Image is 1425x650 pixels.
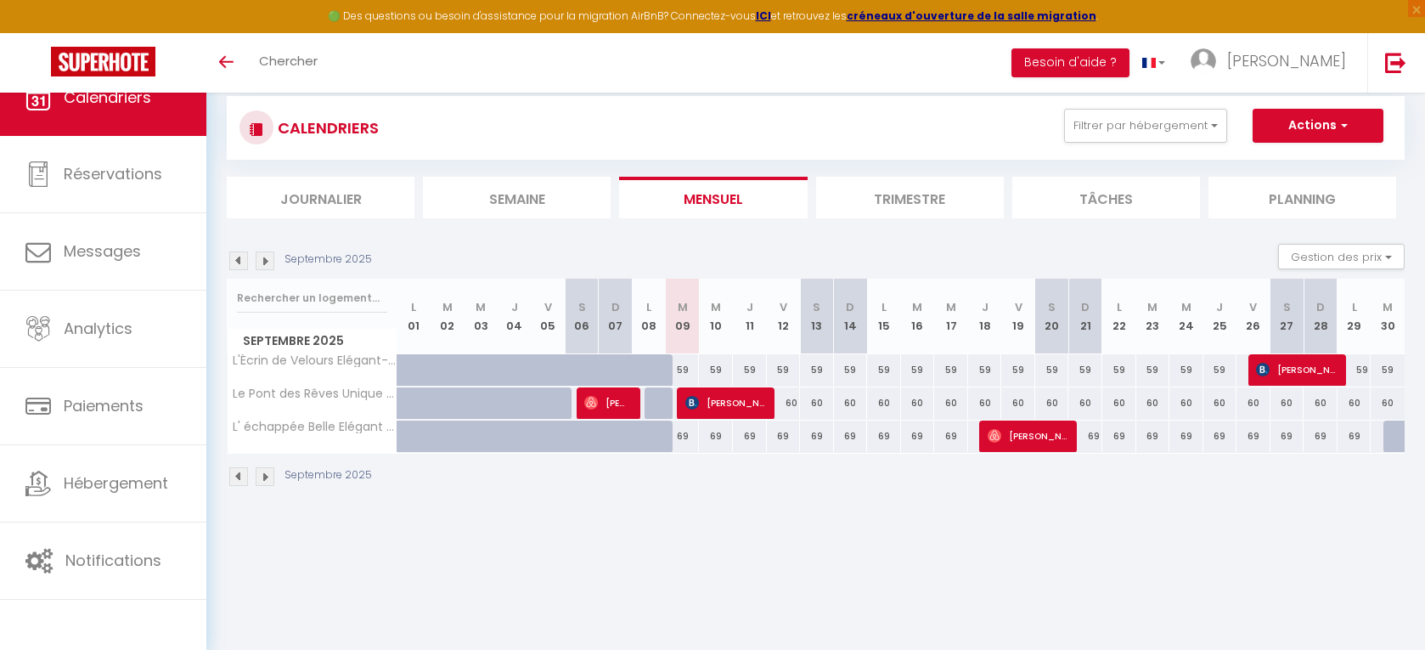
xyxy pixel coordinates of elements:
th: 06 [565,279,599,354]
abbr: V [1249,299,1257,315]
li: Mensuel [619,177,807,218]
abbr: M [476,299,486,315]
th: 01 [397,279,431,354]
img: ... [1191,48,1216,74]
li: Tâches [1012,177,1200,218]
span: L' échappée Belle Elégant Central [230,421,400,433]
div: 59 [800,354,834,386]
div: 69 [1236,421,1270,452]
abbr: M [711,299,721,315]
button: Actions [1253,109,1383,143]
div: 59 [1001,354,1035,386]
th: 14 [834,279,868,354]
div: 60 [867,387,901,419]
div: 60 [1136,387,1170,419]
div: 59 [867,354,901,386]
a: ... [PERSON_NAME] [1178,33,1367,93]
a: Chercher [246,33,330,93]
div: 69 [1136,421,1170,452]
span: Messages [64,240,141,262]
div: 60 [934,387,968,419]
abbr: S [1048,299,1056,315]
div: 69 [1169,421,1203,452]
span: Paiements [64,395,144,416]
div: 59 [1338,354,1371,386]
div: 69 [800,421,834,452]
abbr: V [780,299,787,315]
abbr: S [813,299,820,315]
div: 69 [767,421,801,452]
abbr: D [611,299,620,315]
abbr: M [442,299,453,315]
abbr: J [746,299,753,315]
div: 69 [666,421,700,452]
div: 69 [1338,421,1371,452]
div: 60 [1203,387,1237,419]
abbr: S [1283,299,1291,315]
th: 16 [901,279,935,354]
div: 60 [1338,387,1371,419]
li: Planning [1208,177,1396,218]
abbr: L [881,299,887,315]
span: [PERSON_NAME] [1256,353,1335,386]
th: 24 [1169,279,1203,354]
li: Trimestre [816,177,1004,218]
a: ICI [756,8,771,23]
div: 59 [733,354,767,386]
th: 26 [1236,279,1270,354]
div: 69 [1068,421,1102,452]
th: 07 [599,279,633,354]
abbr: D [1316,299,1325,315]
div: 60 [1304,387,1338,419]
span: Réservations [64,163,162,184]
div: 59 [666,354,700,386]
abbr: S [578,299,586,315]
abbr: J [511,299,518,315]
th: 04 [498,279,532,354]
div: 69 [834,421,868,452]
button: Besoin d'aide ? [1011,48,1129,77]
div: 59 [1068,354,1102,386]
div: 60 [1001,387,1035,419]
div: 69 [901,421,935,452]
div: 60 [1236,387,1270,419]
th: 28 [1304,279,1338,354]
th: 15 [867,279,901,354]
abbr: L [646,299,651,315]
input: Rechercher un logement... [237,283,387,314]
th: 12 [767,279,801,354]
abbr: D [1081,299,1090,315]
th: 10 [699,279,733,354]
abbr: M [1147,299,1157,315]
th: 20 [1035,279,1069,354]
th: 29 [1338,279,1371,354]
abbr: M [678,299,688,315]
div: 59 [901,354,935,386]
li: Journalier [227,177,414,218]
div: 60 [1035,387,1069,419]
div: 59 [699,354,733,386]
div: 69 [867,421,901,452]
th: 18 [968,279,1002,354]
div: 59 [1102,354,1136,386]
div: 69 [1102,421,1136,452]
span: [PERSON_NAME] [584,387,629,419]
button: Filtrer par hébergement [1064,109,1227,143]
span: [PERSON_NAME] [685,387,764,419]
th: 25 [1203,279,1237,354]
div: 69 [699,421,733,452]
a: créneaux d'ouverture de la salle migration [847,8,1096,23]
th: 17 [934,279,968,354]
div: 59 [767,354,801,386]
div: 69 [1270,421,1304,452]
button: Gestion des prix [1278,244,1405,269]
h3: CALENDRIERS [273,109,379,147]
abbr: J [982,299,988,315]
div: 59 [834,354,868,386]
p: Septembre 2025 [284,252,372,268]
img: logout [1385,52,1406,73]
div: 59 [1371,354,1405,386]
th: 19 [1001,279,1035,354]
